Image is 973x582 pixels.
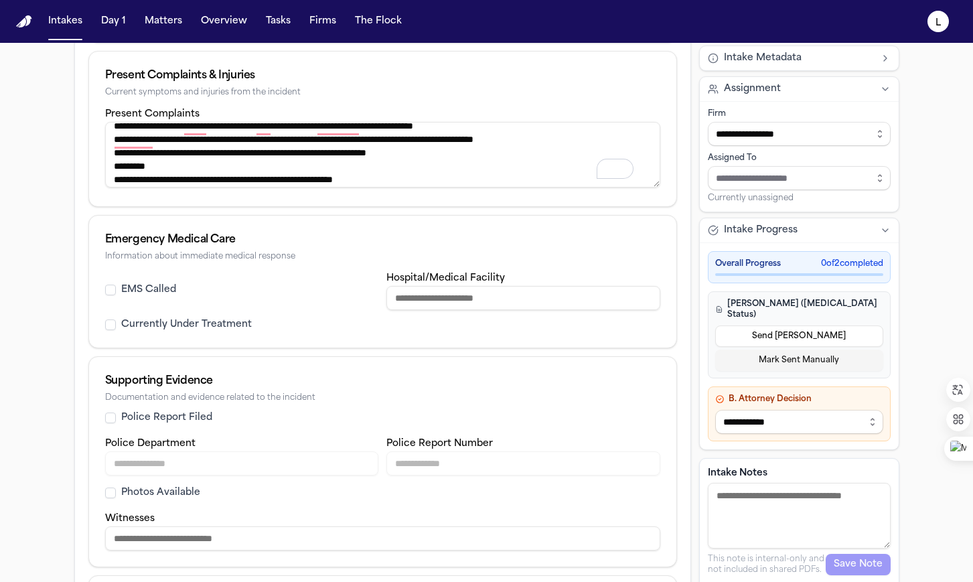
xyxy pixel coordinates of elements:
[700,46,899,70] button: Intake Metadata
[724,52,802,65] span: Intake Metadata
[105,122,660,188] textarea: To enrich screen reader interactions, please activate Accessibility in Grammarly extension settings
[16,15,32,28] img: Finch Logo
[386,273,505,283] label: Hospital/Medical Facility
[386,286,660,310] input: Hospital or medical facility
[715,299,883,320] h4: [PERSON_NAME] ([MEDICAL_DATA] Status)
[386,439,493,449] label: Police Report Number
[121,318,252,332] label: Currently Under Treatment
[700,218,899,242] button: Intake Progress
[105,393,660,403] div: Documentation and evidence related to the incident
[105,109,200,119] label: Present Complaints
[715,259,781,269] span: Overall Progress
[105,232,660,248] div: Emergency Medical Care
[105,451,379,476] input: Police department
[724,224,798,237] span: Intake Progress
[708,467,891,480] label: Intake Notes
[304,9,342,33] button: Firms
[105,526,660,551] input: Witnesses
[16,15,32,28] a: Home
[821,259,883,269] span: 0 of 2 completed
[386,451,660,476] input: Police report number
[715,325,883,347] button: Send [PERSON_NAME]
[708,193,794,204] span: Currently unassigned
[708,122,891,146] input: Select firm
[700,77,899,101] button: Assignment
[105,514,155,524] label: Witnesses
[96,9,131,33] button: Day 1
[139,9,188,33] button: Matters
[105,252,660,262] div: Information about immediate medical response
[43,9,88,33] button: Intakes
[708,483,891,549] textarea: Intake notes
[350,9,407,33] button: The Flock
[105,88,660,98] div: Current symptoms and injuries from the incident
[196,9,252,33] button: Overview
[708,554,826,575] p: This note is internal-only and not included in shared PDFs.
[121,283,176,297] label: EMS Called
[121,411,212,425] label: Police Report Filed
[715,394,883,405] h4: B. Attorney Decision
[724,82,781,96] span: Assignment
[121,486,200,500] label: Photos Available
[105,373,660,389] div: Supporting Evidence
[708,153,891,163] div: Assigned To
[260,9,296,33] button: Tasks
[708,166,891,190] input: Assign to staff member
[708,108,891,119] div: Firm
[105,439,196,449] label: Police Department
[105,68,660,84] div: Present Complaints & Injuries
[715,350,883,371] button: Mark Sent Manually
